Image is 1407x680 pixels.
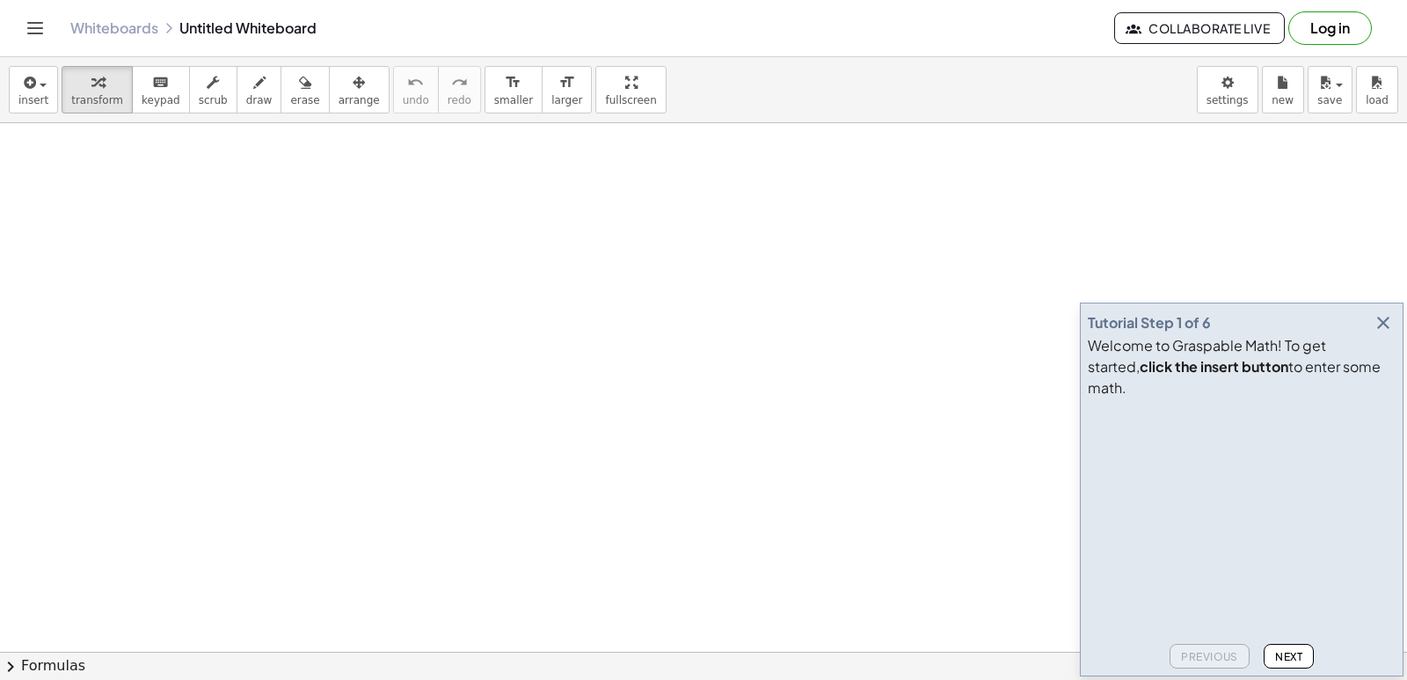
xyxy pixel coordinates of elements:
[451,72,468,93] i: redo
[246,94,273,106] span: draw
[132,66,190,113] button: keyboardkeypad
[1197,66,1258,113] button: settings
[70,19,158,37] a: Whiteboards
[290,94,319,106] span: erase
[1129,20,1270,36] span: Collaborate Live
[1114,12,1285,44] button: Collaborate Live
[485,66,543,113] button: format_sizesmaller
[448,94,471,106] span: redo
[605,94,656,106] span: fullscreen
[152,72,169,93] i: keyboard
[1264,644,1314,669] button: Next
[551,94,582,106] span: larger
[1272,94,1294,106] span: new
[542,66,592,113] button: format_sizelarger
[1088,335,1396,398] div: Welcome to Graspable Math! To get started, to enter some math.
[1088,312,1211,333] div: Tutorial Step 1 of 6
[18,94,48,106] span: insert
[1140,357,1288,376] b: click the insert button
[1207,94,1249,106] span: settings
[505,72,521,93] i: format_size
[189,66,237,113] button: scrub
[9,66,58,113] button: insert
[403,94,429,106] span: undo
[1317,94,1342,106] span: save
[281,66,329,113] button: erase
[142,94,180,106] span: keypad
[558,72,575,93] i: format_size
[438,66,481,113] button: redoredo
[71,94,123,106] span: transform
[62,66,133,113] button: transform
[494,94,533,106] span: smaller
[21,14,49,42] button: Toggle navigation
[1262,66,1304,113] button: new
[329,66,390,113] button: arrange
[1308,66,1352,113] button: save
[1356,66,1398,113] button: load
[1275,650,1302,663] span: Next
[595,66,666,113] button: fullscreen
[199,94,228,106] span: scrub
[339,94,380,106] span: arrange
[1288,11,1372,45] button: Log in
[407,72,424,93] i: undo
[1366,94,1389,106] span: load
[237,66,282,113] button: draw
[393,66,439,113] button: undoundo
